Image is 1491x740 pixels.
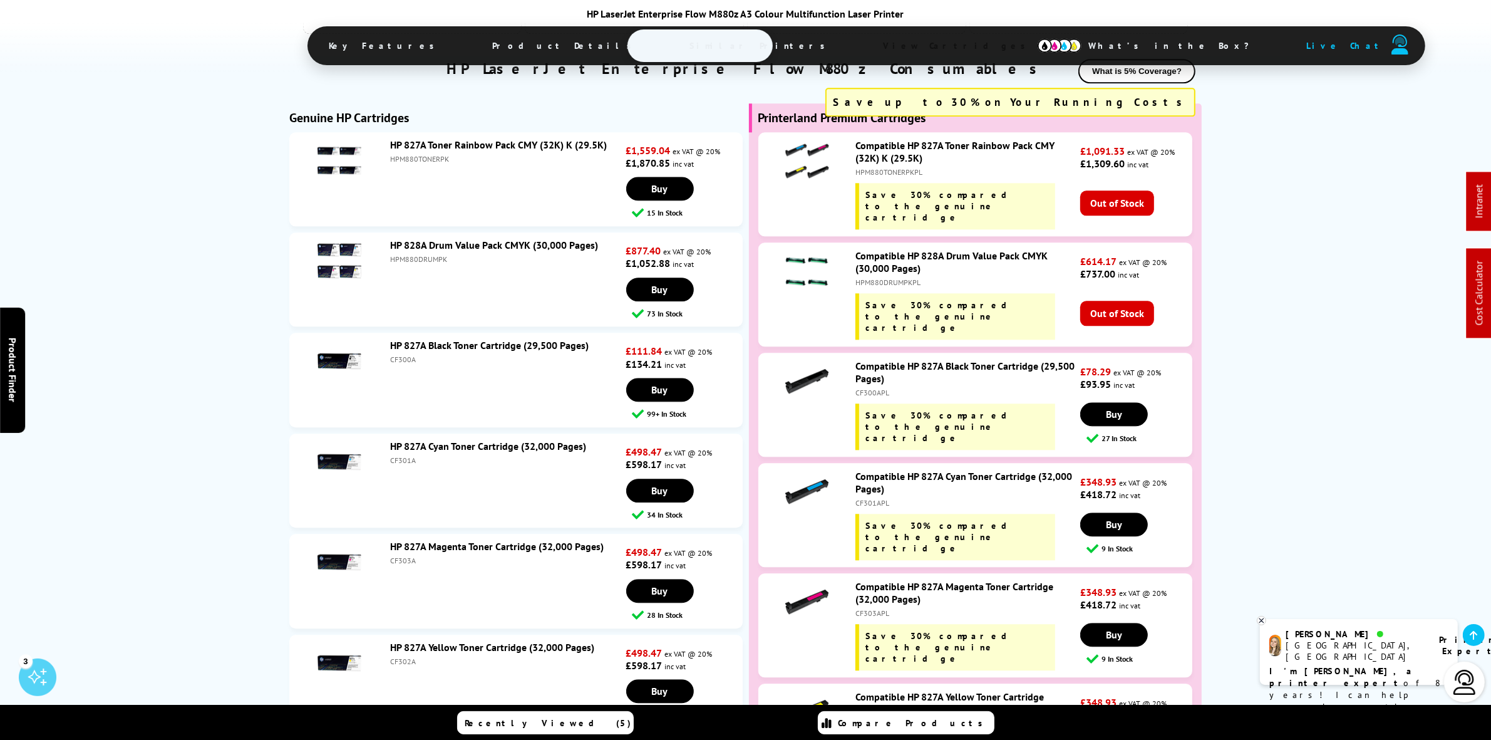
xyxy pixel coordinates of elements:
[626,546,663,558] strong: £498.47
[317,138,361,182] img: HP 827A Toner Rainbow Pack CMY (32K) K (29.5K)
[1086,432,1192,444] div: 27 In Stock
[1269,665,1448,725] p: of 8 years! I can help you choose the right product
[652,585,668,597] span: Buy
[1080,190,1154,216] span: Out of Stock
[652,383,668,396] span: Buy
[1106,518,1122,531] span: Buy
[626,659,663,672] strong: £598.17
[317,540,361,584] img: HP 827A Magenta Toner Cartridge (32,000 Pages)
[785,249,829,293] img: Compatible HP 828A Drum Value Pack CMYK (30,000 Pages)
[1086,653,1192,665] div: 9 In Stock
[1127,147,1175,157] span: ex VAT @ 20%
[1286,628,1423,640] div: [PERSON_NAME]
[855,498,1077,508] div: CF301APL
[825,88,1195,117] div: Save up to 30% on Your Running Costs
[1119,258,1167,267] span: ex VAT @ 20%
[1119,601,1140,610] span: inc vat
[390,239,598,251] a: HP 828A Drum Value Pack CMYK (30,000 Pages)
[390,138,607,151] a: HP 827A Toner Rainbow Pack CMY (32K) K (29.5K)
[1080,696,1117,709] strong: £348.93
[6,338,19,402] span: Product Finder
[1286,640,1423,662] div: [GEOGRAPHIC_DATA], [GEOGRAPHIC_DATA]
[865,410,1019,444] span: Save 30% compared to the genuine cartridge
[390,540,604,553] a: HP 827A Magenta Toner Cartridge (32,000 Pages)
[1080,598,1117,611] strong: £418.72
[652,283,668,296] span: Buy
[665,448,713,457] span: ex VAT @ 20%
[626,458,663,471] strong: £598.17
[1080,268,1115,280] strong: £737.00
[1080,145,1125,157] strong: £1,091.33
[855,470,1072,495] a: Compatible HP 827A Cyan Toner Cartridge (32,000 Pages)
[664,247,711,256] span: ex VAT @ 20%
[19,654,33,668] div: 3
[652,484,668,497] span: Buy
[1080,488,1117,501] strong: £418.72
[855,167,1077,177] div: HPM880TONERPKPL
[1106,408,1122,420] span: Buy
[671,31,851,61] span: Similar Printers
[1080,255,1117,268] strong: £614.17
[665,662,686,671] span: inc vat
[1473,261,1485,326] a: Cost Calculator
[855,278,1077,287] div: HPM880DRUMPKPL
[390,556,623,565] div: CF303A
[785,139,829,183] img: Compatible HP 827A Toner Rainbow Pack CMY (32K) K (29.5K)
[1113,380,1135,390] span: inc vat
[1269,635,1281,657] img: amy-livechat.png
[785,360,829,404] img: Compatible HP 827A Black Toner Cartridge (29,500 Pages)
[855,580,1053,605] a: Compatible HP 827A Magenta Toner Cartridge (32,000 Pages)
[317,641,361,685] img: HP 827A Yellow Toner Cartridge (32,000 Pages)
[465,717,632,729] span: Recently Viewed (5)
[1118,270,1139,279] span: inc vat
[1080,365,1111,378] strong: £78.29
[626,345,663,357] strong: £111.84
[626,244,661,257] strong: £877.40
[390,440,586,452] a: HP 827A Cyan Toner Cartridge (32,000 Pages)
[1080,586,1117,598] strong: £348.93
[785,690,829,734] img: Compatible HP 827A Yellow Toner Cartridge (32,000 Pages)
[855,388,1077,397] div: CF300APL
[390,456,623,465] div: CF301A
[865,300,1019,333] span: Save 30% compared to the genuine cartridge
[1080,301,1154,326] span: Out of Stock
[626,257,671,269] strong: £1,052.88
[632,609,743,621] div: 28 In Stock
[838,717,990,729] span: Compare Products
[632,408,743,420] div: 99+ In Stock
[758,110,926,126] b: Printerland Premium Cartridges
[632,509,743,521] div: 34 In Stock
[865,189,1019,223] span: Save 30% compared to the genuine cartridge
[855,360,1075,385] a: Compatible HP 827A Black Toner Cartridge (29,500 Pages)
[1119,478,1167,487] span: ex VAT @ 20%
[665,561,686,570] span: inc vat
[818,711,994,734] a: Compare Products
[665,347,713,357] span: ex VAT @ 20%
[673,147,721,156] span: ex VAT @ 20%
[390,355,623,364] div: CF300A
[665,360,686,370] span: inc vat
[390,154,623,164] div: HPM880TONERPK
[1391,34,1409,55] img: user-headset-duotone.svg
[855,690,1044,716] a: Compatible HP 827A Yellow Toner Cartridge (32,000 Pages)
[626,558,663,571] strong: £598.17
[1119,699,1167,708] span: ex VAT @ 20%
[1473,185,1485,219] a: Intranet
[1080,476,1117,488] strong: £348.93
[855,139,1055,164] a: Compatible HP 827A Toner Rainbow Pack CMY (32K) K (29.5K)
[317,239,361,283] img: HP 828A Drum Value Pack CMYK (30,000 Pages)
[474,31,658,61] span: Product Details
[673,159,694,169] span: inc vat
[626,157,671,169] strong: £1,870.85
[1038,39,1081,53] img: cmyk-icon.svg
[632,207,743,219] div: 15 In Stock
[665,548,713,558] span: ex VAT @ 20%
[652,685,668,697] span: Buy
[1086,543,1192,555] div: 9 In Stock
[1119,491,1140,500] span: inc vat
[390,641,594,654] a: HP 827A Yellow Toner Cartridge (32,000 Pages)
[1106,628,1122,641] span: Buy
[855,249,1048,274] a: Compatible HP 828A Drum Value Pack CMYK (30,000 Pages)
[1119,588,1167,598] span: ex VAT @ 20%
[1070,31,1281,61] span: What’s in the Box?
